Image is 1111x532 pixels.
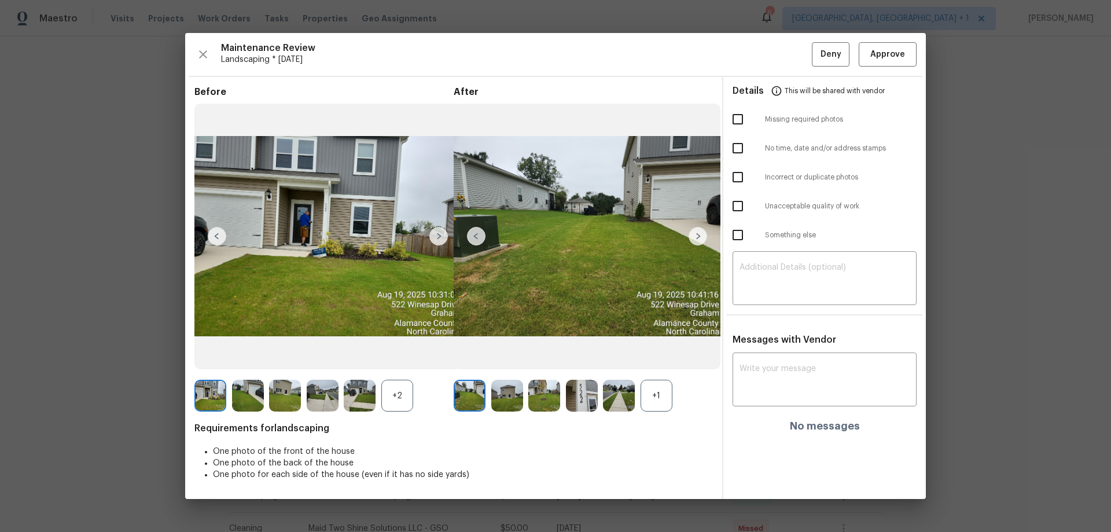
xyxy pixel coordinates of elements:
span: Landscaping * [DATE] [221,54,812,65]
div: +1 [641,380,672,412]
h4: No messages [790,420,860,432]
div: Something else [723,221,926,250]
button: Deny [812,42,849,67]
div: Missing required photos [723,105,926,134]
span: Details [733,77,764,105]
img: right-chevron-button-url [429,227,448,245]
img: left-chevron-button-url [208,227,226,245]
li: One photo of the back of the house [213,457,713,469]
span: Deny [821,47,841,62]
span: This will be shared with vendor [785,77,885,105]
img: right-chevron-button-url [689,227,707,245]
span: Maintenance Review [221,42,812,54]
div: No time, date and/or address stamps [723,134,926,163]
li: One photo for each side of the house (even if it has no side yards) [213,469,713,480]
div: +2 [381,380,413,412]
button: Approve [859,42,917,67]
span: After [454,86,713,98]
span: Approve [870,47,905,62]
span: Something else [765,230,917,240]
div: Incorrect or duplicate photos [723,163,926,192]
img: left-chevron-button-url [467,227,485,245]
span: Before [194,86,454,98]
li: One photo of the front of the house [213,446,713,457]
div: Unacceptable quality of work [723,192,926,221]
span: Messages with Vendor [733,335,836,344]
span: Requirements for landscaping [194,423,713,434]
span: Missing required photos [765,115,917,124]
span: Incorrect or duplicate photos [765,173,917,182]
span: Unacceptable quality of work [765,201,917,211]
span: No time, date and/or address stamps [765,144,917,153]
